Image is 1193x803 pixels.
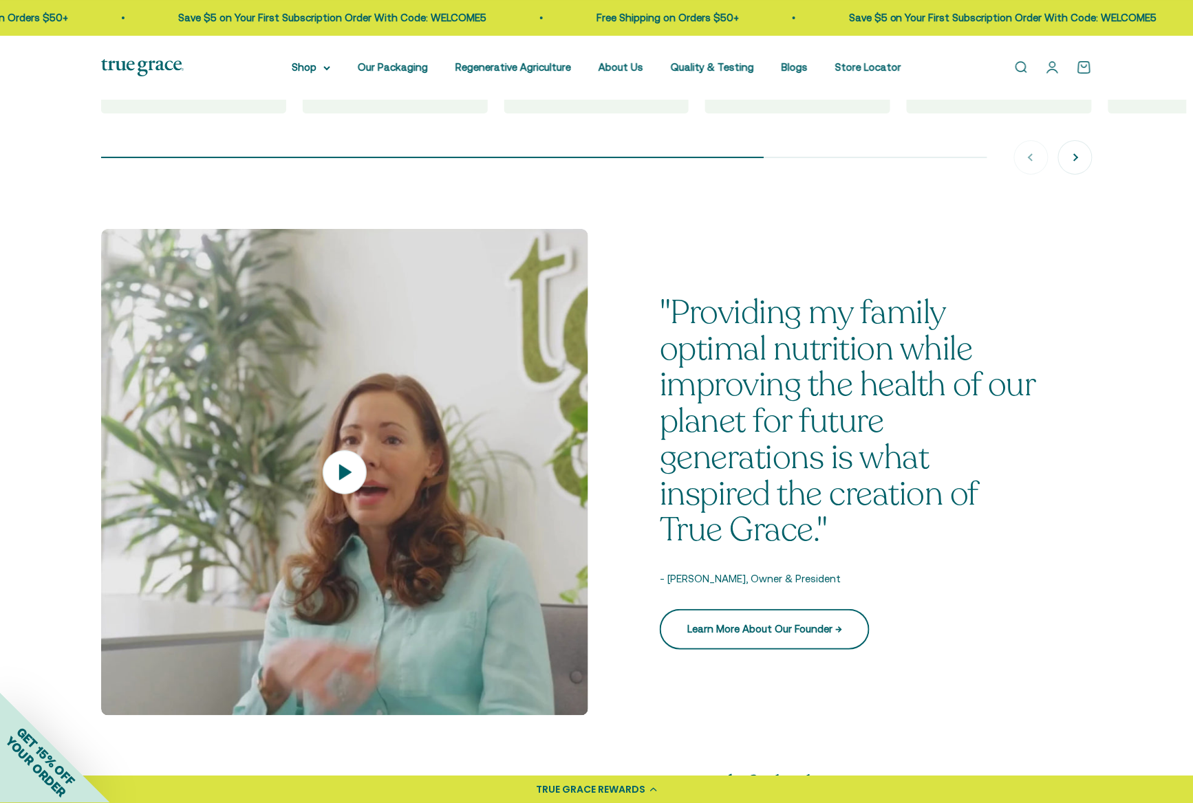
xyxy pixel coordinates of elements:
[3,734,69,800] span: YOUR ORDER
[671,61,754,73] a: Quality & Testing
[660,571,1037,587] p: - [PERSON_NAME], Owner & President
[847,10,1155,26] p: Save $5 on Your First Subscription Order With Code: WELCOME5
[660,609,870,649] a: Learn More About Our Founder →
[536,782,645,797] div: TRUE GRACE REWARDS
[14,725,78,789] span: GET 15% OFF
[176,10,484,26] p: Save $5 on Your First Subscription Order With Code: WELCOME5
[455,61,571,73] a: Regenerative Agriculture
[358,61,428,73] a: Our Packaging
[594,12,737,23] a: Free Shipping on Orders $50+
[599,61,643,73] a: About Us
[660,295,1037,549] p: "Providing my family optimal nutrition while improving the health of our planet for future genera...
[292,59,330,76] summary: Shop
[835,61,901,73] a: Store Locator
[782,61,808,73] a: Blogs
